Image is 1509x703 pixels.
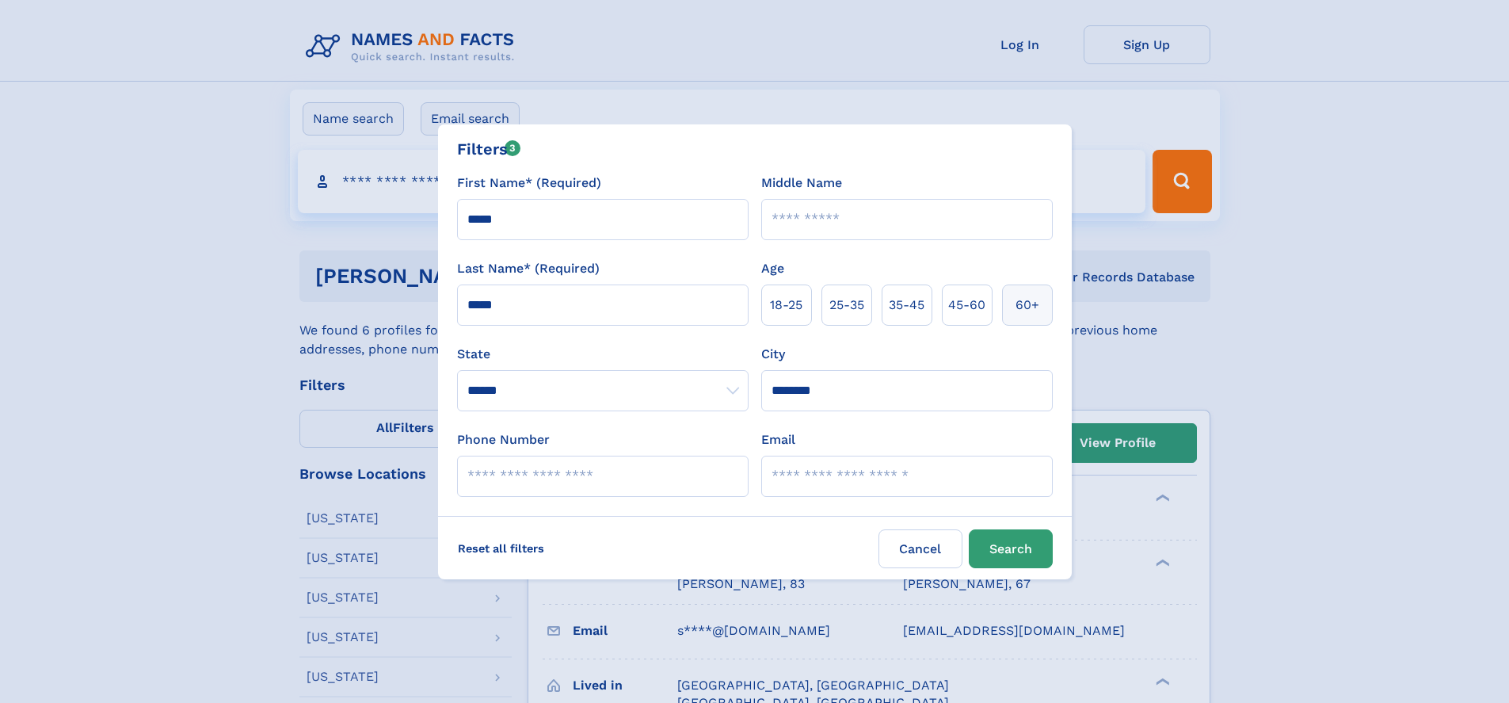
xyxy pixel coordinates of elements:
label: Cancel [878,529,962,568]
label: Age [761,259,784,278]
label: Last Name* (Required) [457,259,600,278]
label: City [761,345,785,364]
label: State [457,345,749,364]
label: Phone Number [457,430,550,449]
span: 45‑60 [948,296,985,315]
span: 35‑45 [889,296,924,315]
span: 25‑35 [829,296,864,315]
label: Email [761,430,795,449]
label: Reset all filters [448,529,554,567]
span: 60+ [1016,296,1039,315]
label: Middle Name [761,174,842,193]
button: Search [969,529,1053,568]
div: Filters [457,137,521,161]
span: 18‑25 [770,296,802,315]
label: First Name* (Required) [457,174,601,193]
